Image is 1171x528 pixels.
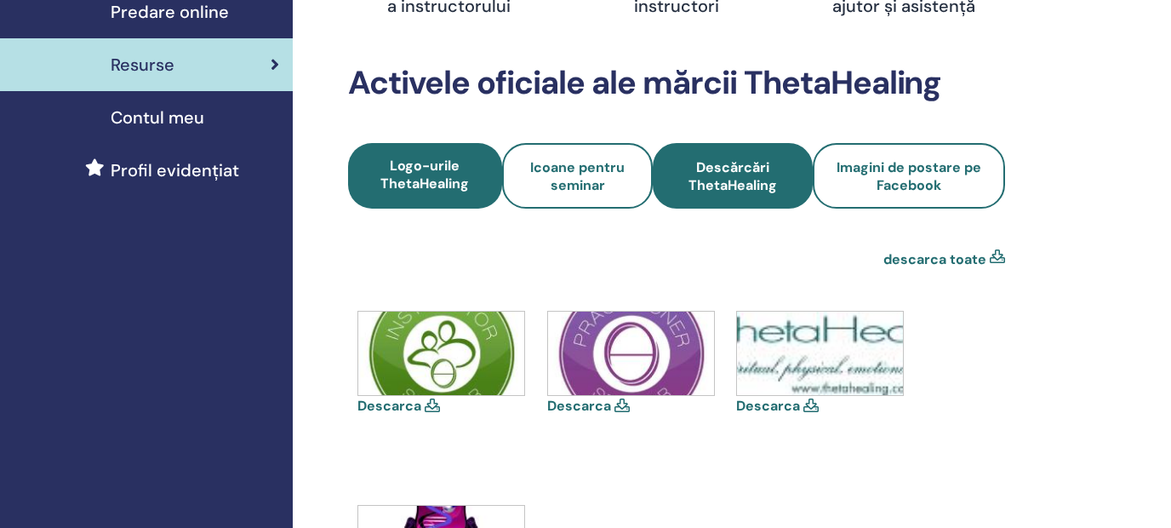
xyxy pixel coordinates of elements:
a: Descarca [736,397,800,415]
span: Profil evidențiat [111,158,239,183]
a: Logo-urile ThetaHealing [348,143,502,209]
a: descarca toate [883,250,986,270]
a: Descărcări ThetaHealing [653,143,813,209]
a: Descarca [547,397,611,415]
span: Descărcări ThetaHealing [676,158,790,194]
img: thetahealing-logo-a-copy.jpg [737,312,903,395]
span: Logo-urile ThetaHealing [380,157,469,192]
h2: Activele oficiale ale mărcii ThetaHealing [348,64,1005,103]
img: icons-practitioner.jpg [548,312,714,395]
a: Icoane pentru seminar [502,143,653,209]
a: Descarca [357,397,421,415]
span: Contul meu [111,105,204,130]
a: Imagini de postare pe Facebook [813,143,1005,209]
span: Icoane pentru seminar [530,158,625,194]
img: icons-instructor.jpg [358,312,524,395]
span: Resurse [111,52,174,77]
span: Imagini de postare pe Facebook [837,158,981,194]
